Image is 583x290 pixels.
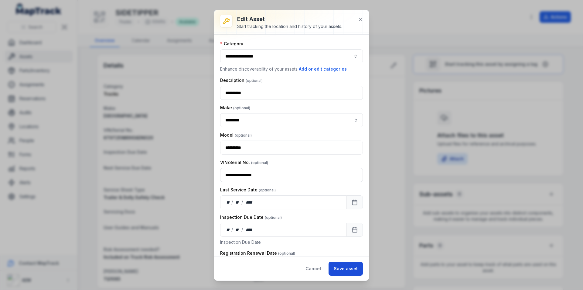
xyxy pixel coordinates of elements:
[220,132,252,138] label: Model
[244,227,255,233] div: year,
[241,199,244,205] div: /
[298,66,347,72] button: Add or edit categories
[231,199,234,205] div: /
[329,262,363,276] button: Save asset
[234,199,242,205] div: month,
[241,227,244,233] div: /
[220,66,363,72] p: Enhance discoverability of your assets.
[220,214,282,220] label: Inspection Due Date
[220,159,268,166] label: VIN/Serial No.
[346,195,363,209] button: Calendar
[234,227,242,233] div: month,
[300,262,326,276] button: Cancel
[244,199,255,205] div: year,
[220,41,243,47] label: Category
[220,77,263,83] label: Description
[231,227,234,233] div: /
[220,113,363,127] input: asset-edit:cf[8261eee4-602e-4976-b39b-47b762924e3f]-label
[220,250,295,256] label: Registration Renewal Date
[225,199,231,205] div: day,
[220,105,250,111] label: Make
[237,23,342,30] div: Start tracking the location and history of your assets.
[225,227,231,233] div: day,
[237,15,342,23] h3: Edit asset
[220,187,276,193] label: Last Service Date
[346,223,363,237] button: Calendar
[220,239,363,245] p: Inspection Due Date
